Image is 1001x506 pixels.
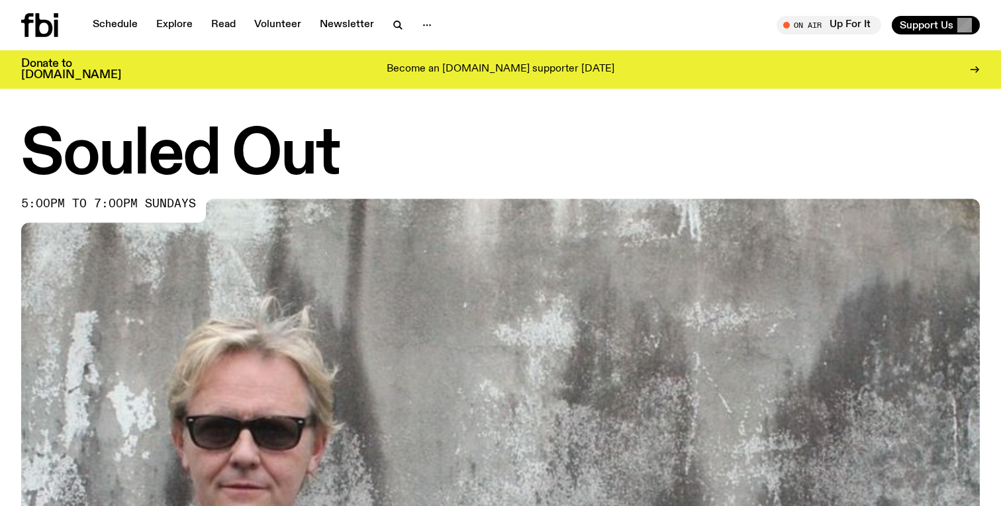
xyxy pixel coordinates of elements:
[892,16,980,34] button: Support Us
[312,16,382,34] a: Newsletter
[791,20,875,30] span: Tune in live
[246,16,309,34] a: Volunteer
[203,16,244,34] a: Read
[21,199,196,209] span: 5:00pm to 7:00pm sundays
[85,16,146,34] a: Schedule
[21,126,980,185] h1: Souled Out
[900,19,953,31] span: Support Us
[387,64,614,76] p: Become an [DOMAIN_NAME] supporter [DATE]
[148,16,201,34] a: Explore
[777,16,881,34] button: On AirUp For It
[21,58,121,81] h3: Donate to [DOMAIN_NAME]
